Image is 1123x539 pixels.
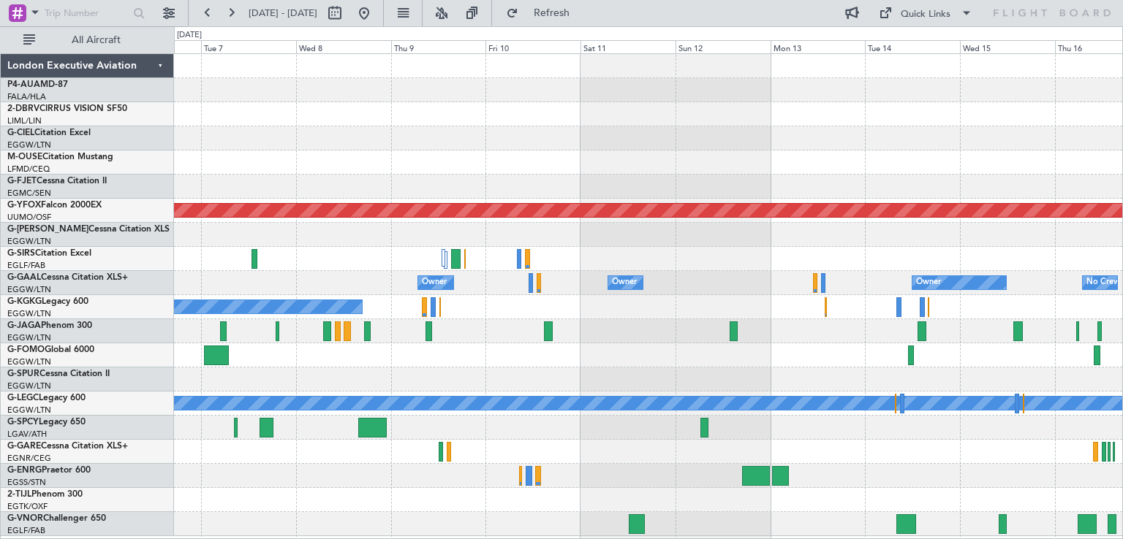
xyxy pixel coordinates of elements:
a: G-FOMOGlobal 6000 [7,345,94,354]
a: G-GARECessna Citation XLS+ [7,442,128,451]
a: G-JAGAPhenom 300 [7,321,92,330]
a: EGTK/OXF [7,501,48,512]
a: EGGW/LTN [7,356,51,367]
span: G-[PERSON_NAME] [7,225,88,234]
div: Wed 8 [296,40,391,53]
span: Refresh [521,8,583,18]
a: EGSS/STN [7,477,46,488]
a: LGAV/ATH [7,429,47,440]
input: Trip Number [45,2,129,24]
a: G-[PERSON_NAME]Cessna Citation XLS [7,225,170,234]
div: Owner [916,272,941,294]
div: Tue 14 [865,40,960,53]
span: G-SPCY [7,418,39,427]
a: LFMD/CEQ [7,164,50,175]
span: 2-DBRV [7,104,39,113]
span: M-OUSE [7,153,42,161]
span: G-SIRS [7,249,35,258]
span: G-JAGA [7,321,41,330]
a: EGGW/LTN [7,381,51,391]
span: All Aircraft [38,35,154,45]
a: EGMC/SEN [7,188,51,199]
div: Fri 10 [485,40,581,53]
span: G-ENRG [7,466,42,475]
span: [DATE] - [DATE] [249,7,317,20]
div: Owner [422,272,447,294]
span: G-YFOX [7,201,41,210]
a: G-FJETCessna Citation II [7,177,107,186]
div: No Crew [1086,272,1120,294]
span: G-GARE [7,442,41,451]
div: Thu 9 [391,40,486,53]
a: EGGW/LTN [7,332,51,343]
a: EGLF/FAB [7,525,45,536]
button: All Aircraft [16,28,159,52]
a: P4-AUAMD-87 [7,80,68,89]
a: G-SPURCessna Citation II [7,370,110,378]
a: FALA/HLA [7,91,46,102]
div: Mon 13 [771,40,866,53]
a: EGNR/CEG [7,453,51,464]
a: G-KGKGLegacy 600 [7,297,88,306]
a: EGGW/LTN [7,139,51,150]
a: G-CIELCitation Excel [7,129,91,137]
a: G-SIRSCitation Excel [7,249,91,258]
a: EGGW/LTN [7,236,51,247]
span: G-VNOR [7,514,43,523]
div: Owner [612,272,637,294]
a: EGLF/FAB [7,260,45,271]
a: EGGW/LTN [7,405,51,416]
span: G-KGKG [7,297,42,306]
span: G-CIEL [7,129,34,137]
a: EGGW/LTN [7,308,51,319]
span: G-FJET [7,177,37,186]
div: Wed 15 [960,40,1055,53]
a: G-LEGCLegacy 600 [7,394,86,402]
a: G-YFOXFalcon 2000EX [7,201,102,210]
span: G-LEGC [7,394,39,402]
div: [DATE] [177,29,202,42]
a: EGGW/LTN [7,284,51,295]
div: Sat 11 [581,40,676,53]
span: P4-AUA [7,80,40,89]
a: UUMO/OSF [7,212,51,223]
span: G-SPUR [7,370,39,378]
button: Refresh [499,1,587,25]
a: 2-TIJLPhenom 300 [7,490,83,499]
span: G-GAAL [7,273,41,282]
button: Quick Links [871,1,980,25]
a: 2-DBRVCIRRUS VISION SF50 [7,104,127,113]
span: 2-TIJL [7,490,31,499]
span: G-FOMO [7,345,45,354]
a: LIML/LIN [7,115,42,126]
a: G-VNORChallenger 650 [7,514,106,523]
a: G-GAALCessna Citation XLS+ [7,273,128,282]
a: M-OUSECitation Mustang [7,153,113,161]
a: G-SPCYLegacy 650 [7,418,86,427]
div: Tue 7 [201,40,296,53]
div: Sun 12 [676,40,771,53]
a: G-ENRGPraetor 600 [7,466,91,475]
div: Quick Links [901,7,950,22]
